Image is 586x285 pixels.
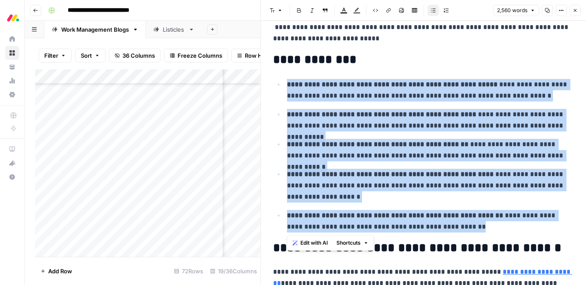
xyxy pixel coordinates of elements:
[35,264,77,278] button: Add Row
[5,170,19,184] button: Help + Support
[5,7,19,29] button: Workspace: Monday.com
[5,60,19,74] a: Your Data
[81,51,92,60] span: Sort
[146,21,202,38] a: Listicles
[5,46,19,60] a: Browse
[178,51,222,60] span: Freeze Columns
[336,239,361,247] span: Shortcuts
[5,156,19,170] button: What's new?
[75,49,105,62] button: Sort
[48,267,72,275] span: Add Row
[333,237,372,249] button: Shortcuts
[493,5,539,16] button: 2,560 words
[5,74,19,88] a: Usage
[231,49,282,62] button: Row Height
[39,49,72,62] button: Filter
[5,142,19,156] a: AirOps Academy
[122,51,155,60] span: 36 Columns
[289,237,331,249] button: Edit with AI
[497,7,527,14] span: 2,560 words
[109,49,161,62] button: 36 Columns
[163,25,185,34] div: Listicles
[61,25,129,34] div: Work Management Blogs
[44,21,146,38] a: Work Management Blogs
[245,51,276,60] span: Row Height
[5,10,21,26] img: Monday.com Logo
[44,51,58,60] span: Filter
[207,264,260,278] div: 19/36 Columns
[171,264,207,278] div: 72 Rows
[5,32,19,46] a: Home
[6,157,19,170] div: What's new?
[5,88,19,102] a: Settings
[164,49,228,62] button: Freeze Columns
[300,239,328,247] span: Edit with AI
